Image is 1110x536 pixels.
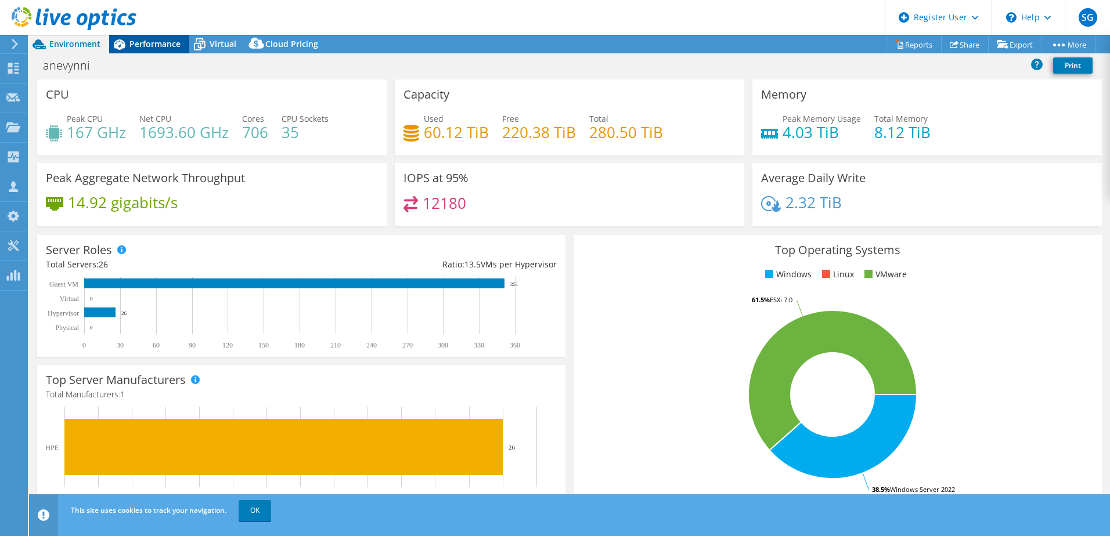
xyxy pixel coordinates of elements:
span: Used [424,113,444,124]
span: Total [589,113,608,124]
text: Virtual [60,295,80,303]
text: 270 [402,341,413,349]
text: Hypervisor [48,309,79,317]
text: 26 [121,310,127,316]
text: 120 [222,341,233,349]
text: 60 [153,341,160,349]
span: Virtual [210,38,236,49]
text: 0 [90,325,93,331]
span: Performance [129,38,181,49]
text: 330 [474,341,484,349]
li: VMware [862,268,907,281]
a: Export [988,35,1042,53]
h4: 706 [242,126,268,139]
h3: CPU [46,88,69,101]
text: HPE [45,444,59,452]
span: Environment [49,38,100,49]
span: 1 [120,389,125,400]
h4: 8.12 TiB [874,126,931,139]
h1: anevynni [38,59,108,72]
text: 210 [330,341,341,349]
h4: 12180 [423,197,466,209]
h3: Top Operating Systems [582,244,1093,256]
h4: 1693.60 GHz [139,126,229,139]
span: SG [1079,8,1097,27]
li: Linux [819,268,854,281]
tspan: Windows Server 2022 [890,485,955,494]
text: 180 [294,341,305,349]
span: Net CPU [139,113,171,124]
span: This site uses cookies to track your navigation. [71,505,226,515]
a: OK [239,500,271,521]
span: Free [502,113,519,124]
h4: 14.92 gigabits/s [68,196,178,209]
h4: 60.12 TiB [424,126,489,139]
h3: Server Roles [46,244,112,256]
div: Total Servers: [46,258,301,271]
text: Guest VM [49,280,78,288]
h3: Capacity [403,88,449,101]
h3: Memory [761,88,806,101]
text: 0 [82,341,86,349]
text: 30 [117,341,124,349]
text: 351 [510,281,518,287]
span: Peak Memory Usage [783,113,861,124]
text: 300 [438,341,448,349]
tspan: 38.5% [872,485,890,494]
h4: 4.03 TiB [783,126,861,139]
h3: Top Server Manufacturers [46,374,186,386]
div: Ratio: VMs per Hypervisor [301,258,557,271]
span: Cloud Pricing [265,38,318,49]
text: 150 [258,341,269,349]
text: 0 [90,296,93,302]
h3: Average Daily Write [761,172,866,184]
h4: Total Manufacturers: [46,388,557,401]
span: Cores [242,113,264,124]
h4: 280.50 TiB [589,126,663,139]
span: CPU Sockets [282,113,329,124]
text: Physical [55,324,79,332]
h4: 35 [282,126,329,139]
a: Reports [886,35,942,53]
h4: 167 GHz [67,126,126,139]
text: 26 [509,444,516,451]
text: 240 [366,341,377,349]
span: 26 [99,259,108,270]
a: Print [1053,57,1093,74]
span: 13.5 [464,259,481,270]
h4: 2.32 TiB [785,196,842,209]
h3: Peak Aggregate Network Throughput [46,172,245,184]
tspan: ESXi 7.0 [770,295,792,304]
tspan: 61.5% [752,295,770,304]
li: Windows [762,268,812,281]
text: 360 [510,341,520,349]
h3: IOPS at 95% [403,172,468,184]
text: 90 [189,341,196,349]
a: More [1041,35,1095,53]
span: Total Memory [874,113,928,124]
a: Share [941,35,989,53]
span: Peak CPU [67,113,103,124]
svg: \n [1006,12,1017,23]
h4: 220.38 TiB [502,126,576,139]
